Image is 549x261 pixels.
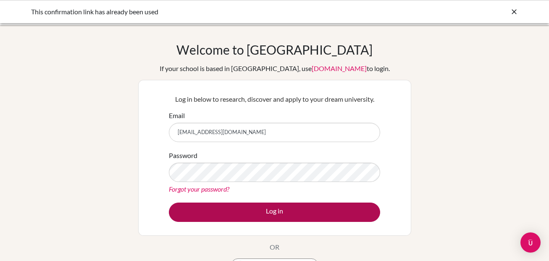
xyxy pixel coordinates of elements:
a: [DOMAIN_NAME] [312,64,367,72]
label: Email [169,111,185,121]
div: Open Intercom Messenger [520,232,541,253]
button: Log in [169,203,380,222]
a: Forgot your password? [169,185,229,193]
label: Password [169,150,197,161]
h1: Welcome to [GEOGRAPHIC_DATA] [176,42,373,57]
p: OR [270,242,279,252]
p: Log in below to research, discover and apply to your dream university. [169,94,380,104]
div: If your school is based in [GEOGRAPHIC_DATA], use to login. [160,63,390,74]
div: This confirmation link has already been used [31,7,392,17]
